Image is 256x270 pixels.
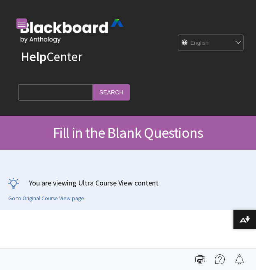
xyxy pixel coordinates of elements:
img: More help [215,254,225,264]
p: You are viewing Ultra Course View content [8,178,248,188]
img: Print [195,254,205,264]
span: Fill in the Blank Questions [53,124,203,142]
select: Site Language Selector [178,35,236,51]
strong: Help [21,48,46,65]
input: Search [93,84,130,100]
a: Go to Original Course View page. [8,195,85,202]
img: Follow this page [235,254,244,264]
img: Blackboard by Anthology [21,19,123,43]
a: HelpCenter [21,48,82,65]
